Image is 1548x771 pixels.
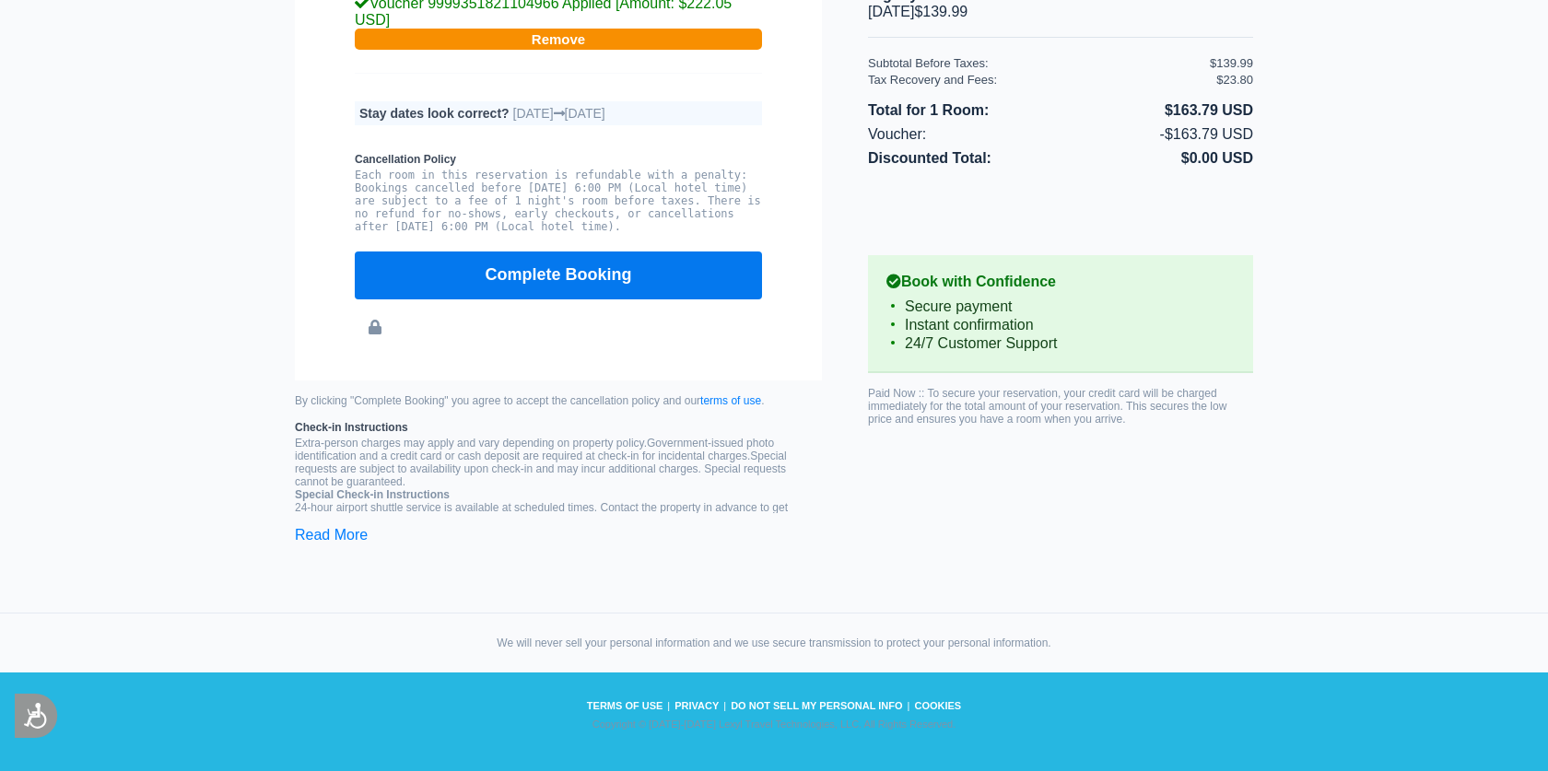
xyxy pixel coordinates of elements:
b: Book with Confidence [886,274,1235,290]
li: 24/7 Customer Support [886,334,1235,353]
a: Terms of Use [582,700,668,711]
li: [DATE] $139.99 [868,4,1253,20]
li: -$163.79 USD [1061,123,1253,146]
a: Read More [295,527,368,543]
span: Paid Now :: To secure your reservation, your credit card will be charged immediately for the tota... [868,387,1226,426]
button: Remove [355,29,762,50]
a: Privacy [670,700,723,711]
li: Secure payment [886,298,1235,316]
a: Do not sell my personal info [726,700,907,711]
li: Total for 1 Room: [868,99,1061,123]
iframe: PayPal Message 1 [868,198,1253,216]
strong: Special Check-in Instructions [295,488,450,501]
div: $139.99 [1210,56,1253,70]
li: Instant confirmation [886,316,1235,334]
div: We will never sell your personal information and we use secure transmission to protect your perso... [276,637,1272,649]
b: Stay dates look correct? [359,106,510,121]
li: $0.00 USD [1061,146,1253,170]
div: $23.80 [1216,73,1253,87]
li: $163.79 USD [1061,99,1253,123]
div: | | | [313,700,1235,730]
a: terms of use [700,394,761,407]
p: Extra-person charges may apply and vary depending on property policy. Government-issued photo ide... [295,437,822,488]
p: 24-hour airport shuttle service is available at scheduled times. Contact the property in advance ... [295,501,822,527]
b: Check-in Instructions [295,421,822,434]
div: Tax Recovery and Fees: [868,73,1210,87]
li: Voucher: [868,123,1061,146]
a: Cookies [909,700,966,711]
b: Cancellation Policy [355,153,762,166]
pre: Each room in this reservation is refundable with a penalty: Bookings cancelled before [DATE] 6:00... [355,169,762,233]
button: Complete Booking [355,251,762,299]
span: [DATE] [DATE] [513,106,605,121]
small: By clicking "Complete Booking" you agree to accept the cancellation policy and our . [295,394,822,407]
small: Copyright © [DATE]-[DATE] Lexyl Travel Technologies, LLC. All Rights Reserved. [327,718,1221,730]
div: Subtotal Before Taxes: [868,56,1210,70]
li: Discounted Total: [868,146,1061,170]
